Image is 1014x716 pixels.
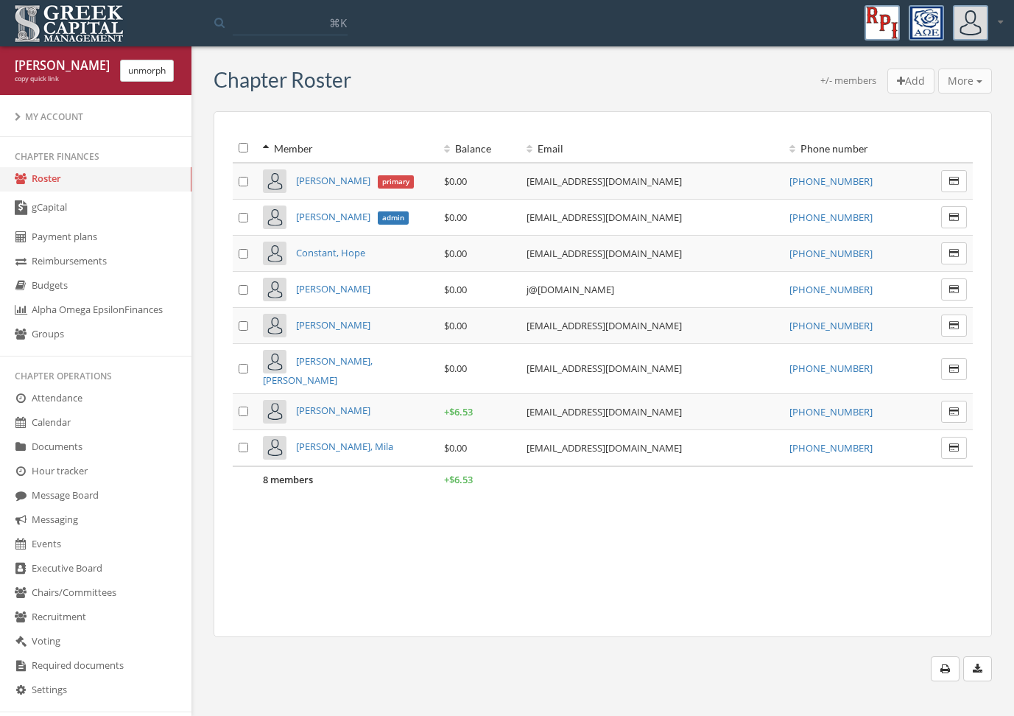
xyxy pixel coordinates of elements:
[527,319,682,332] a: [EMAIL_ADDRESS][DOMAIN_NAME]
[527,283,614,296] a: j@[DOMAIN_NAME]
[444,473,473,486] span: + $6.53
[527,175,682,188] a: [EMAIL_ADDRESS][DOMAIN_NAME]
[444,441,467,454] span: $0.00
[296,318,370,331] a: [PERSON_NAME]
[444,283,467,296] span: $0.00
[296,174,370,187] span: [PERSON_NAME]
[789,319,873,332] a: [PHONE_NUMBER]
[296,174,413,187] a: [PERSON_NAME]primary
[789,283,873,296] a: [PHONE_NUMBER]
[296,282,370,295] a: [PERSON_NAME]
[120,60,174,82] button: unmorph
[296,246,365,259] a: Constant, Hope
[296,210,370,223] span: [PERSON_NAME]
[214,69,351,91] h3: Chapter Roster
[444,319,467,332] span: $0.00
[527,211,682,224] a: [EMAIL_ADDRESS][DOMAIN_NAME]
[296,440,393,453] a: [PERSON_NAME], Mila
[444,175,467,188] span: $0.00
[820,74,876,94] div: +/- members
[444,362,467,375] span: $0.00
[263,473,313,486] span: 8 members
[15,57,109,74] div: [PERSON_NAME] [PERSON_NAME]
[257,134,438,163] th: Member
[444,211,467,224] span: $0.00
[527,247,682,260] a: [EMAIL_ADDRESS][DOMAIN_NAME]
[789,362,873,375] a: [PHONE_NUMBER]
[263,354,373,387] a: [PERSON_NAME], [PERSON_NAME]
[329,15,347,30] span: ⌘K
[789,247,873,260] a: [PHONE_NUMBER]
[784,134,907,163] th: Phone number
[789,405,873,418] a: [PHONE_NUMBER]
[789,211,873,224] a: [PHONE_NUMBER]
[296,404,370,417] a: [PERSON_NAME]
[438,134,521,163] th: Balance
[296,210,408,223] a: [PERSON_NAME]admin
[15,110,177,123] div: My Account
[527,441,682,454] a: [EMAIL_ADDRESS][DOMAIN_NAME]
[521,134,784,163] th: Email
[527,362,682,375] a: [EMAIL_ADDRESS][DOMAIN_NAME]
[527,405,682,418] a: [EMAIL_ADDRESS][DOMAIN_NAME]
[378,175,414,189] span: primary
[444,405,473,418] span: + $6.53
[789,175,873,188] a: [PHONE_NUMBER]
[378,211,409,225] span: admin
[789,441,873,454] a: [PHONE_NUMBER]
[444,247,467,260] span: $0.00
[15,74,109,84] div: copy quick link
